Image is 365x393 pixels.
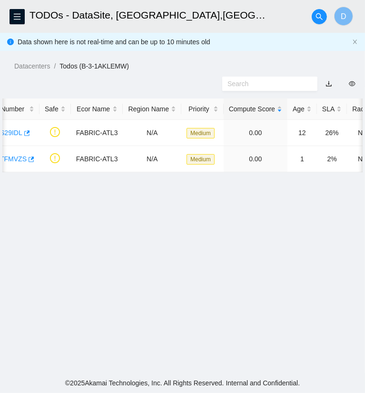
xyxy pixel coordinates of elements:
[312,9,327,24] button: search
[187,154,215,165] span: Medium
[287,146,317,172] td: 1
[312,13,326,20] span: search
[287,120,317,146] td: 12
[123,146,181,172] td: N/A
[187,128,215,138] span: Medium
[227,79,305,89] input: Search
[349,80,355,87] span: eye
[50,153,60,163] span: exclamation-circle
[341,10,346,22] span: D
[71,120,123,146] td: FABRIC-ATL3
[326,80,332,88] a: download
[14,62,50,70] a: Datacenters
[224,120,287,146] td: 0.00
[317,146,347,172] td: 2%
[71,146,123,172] td: FABRIC-ATL3
[10,9,25,24] button: menu
[123,120,181,146] td: N/A
[334,7,353,26] button: D
[50,127,60,137] span: exclamation-circle
[318,76,339,91] button: download
[54,62,56,70] span: /
[224,146,287,172] td: 0.00
[59,62,128,70] a: Todos (B-3-1AKLEMW)
[10,13,24,20] span: menu
[317,120,347,146] td: 26%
